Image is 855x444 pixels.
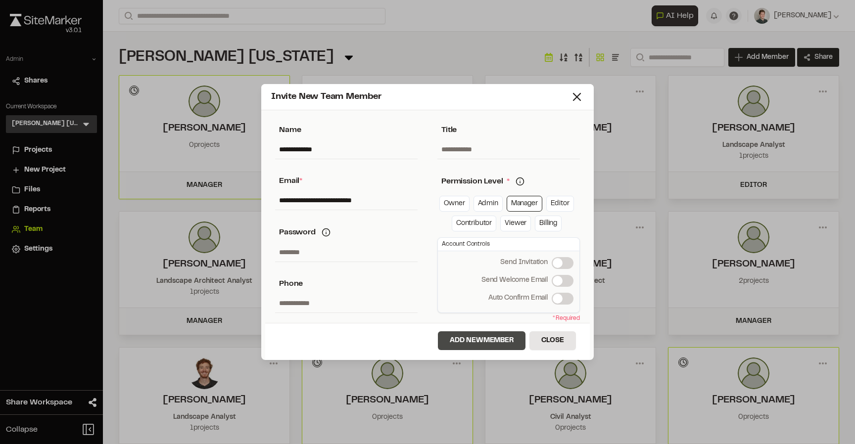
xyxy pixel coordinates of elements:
[439,196,469,212] a: Owner
[437,124,580,136] div: Title
[553,316,580,321] span: * Required
[474,196,503,212] a: Admin
[500,216,531,231] a: Viewer
[275,124,418,136] div: Name
[275,226,418,239] div: Password
[275,175,418,187] div: Email
[481,275,548,287] p: Send Welcome Email
[488,293,548,305] p: Auto Confirm Email
[452,216,496,231] a: Contributor
[437,175,580,188] div: Permission Level
[535,216,562,231] a: Billing
[271,90,570,104] div: Invite New Team Member
[438,331,525,350] button: Add NewMember
[507,196,542,212] a: Manager
[529,331,576,350] button: Close
[438,238,579,251] p: Account Controls
[546,196,574,212] a: Editor
[500,257,548,269] p: Send Invitation
[275,278,418,290] div: Phone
